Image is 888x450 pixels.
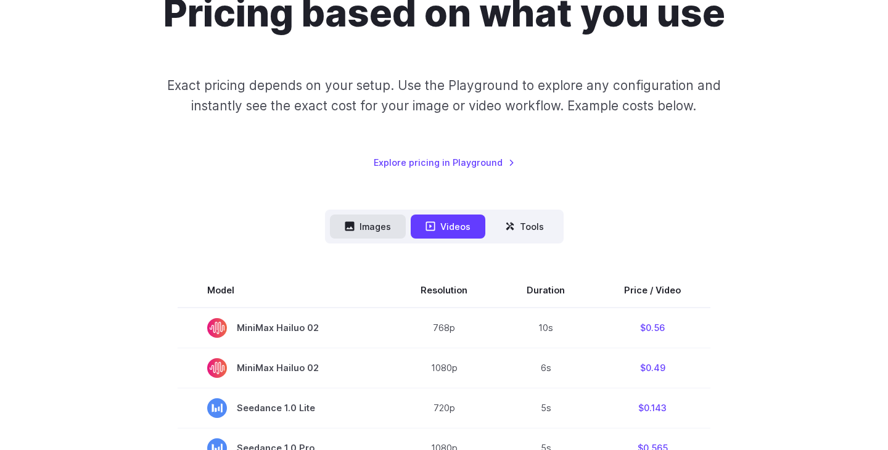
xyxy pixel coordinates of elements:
td: 6s [497,348,594,388]
th: Model [178,273,391,308]
td: $0.56 [594,308,710,348]
span: Seedance 1.0 Lite [207,398,361,418]
span: MiniMax Hailuo 02 [207,358,361,378]
a: Explore pricing in Playground [374,155,515,170]
td: 768p [391,308,497,348]
td: 720p [391,388,497,428]
td: 1080p [391,348,497,388]
td: 5s [497,388,594,428]
p: Exact pricing depends on your setup. Use the Playground to explore any configuration and instantl... [144,75,744,117]
td: $0.143 [594,388,710,428]
button: Videos [411,215,485,239]
th: Duration [497,273,594,308]
button: Images [330,215,406,239]
button: Tools [490,215,559,239]
th: Resolution [391,273,497,308]
span: MiniMax Hailuo 02 [207,318,361,338]
th: Price / Video [594,273,710,308]
td: 10s [497,308,594,348]
td: $0.49 [594,348,710,388]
